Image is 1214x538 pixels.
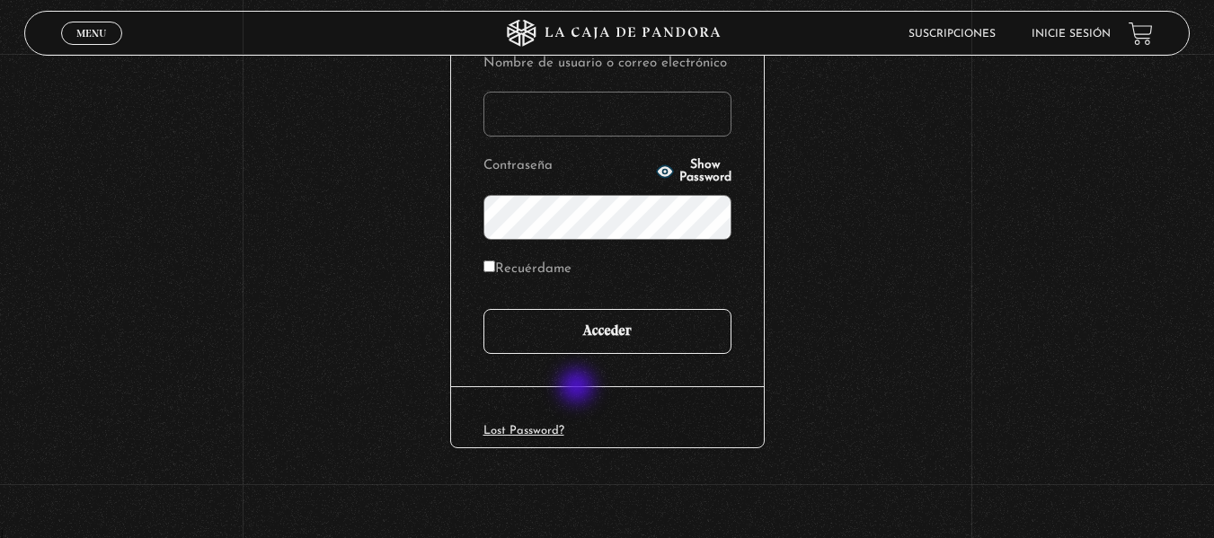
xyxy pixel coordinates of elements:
a: Inicie sesión [1032,29,1111,40]
input: Recuérdame [483,260,495,272]
a: Suscripciones [908,29,996,40]
span: Show Password [679,159,731,184]
button: Show Password [656,159,731,184]
span: Menu [76,28,106,39]
label: Recuérdame [483,256,572,284]
a: View your shopping cart [1129,21,1153,45]
input: Acceder [483,309,731,354]
label: Contraseña [483,153,651,181]
label: Nombre de usuario o correo electrónico [483,50,731,78]
a: Lost Password? [483,425,564,437]
span: Cerrar [70,43,112,56]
